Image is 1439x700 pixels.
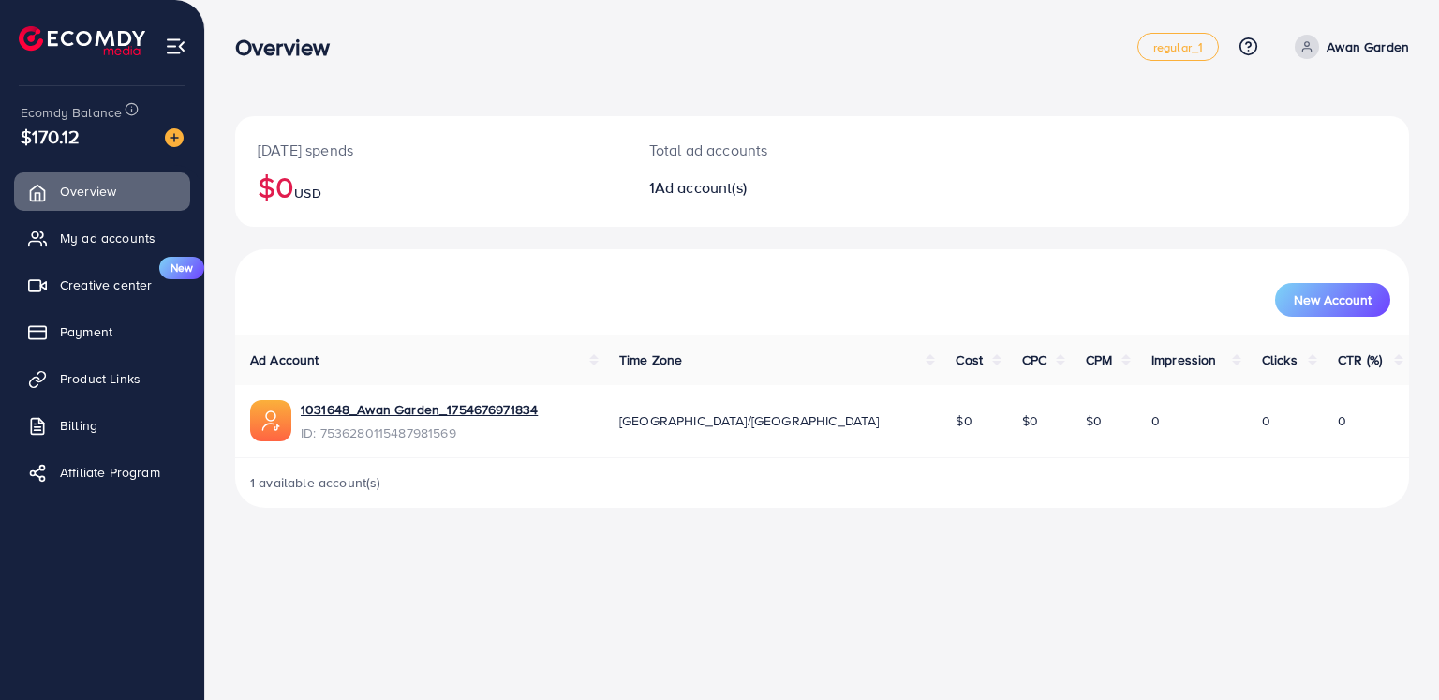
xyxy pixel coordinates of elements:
[159,257,204,279] span: New
[294,184,320,202] span: USD
[165,36,186,57] img: menu
[1262,411,1270,430] span: 0
[956,411,972,430] span: $0
[1151,411,1160,430] span: 0
[1327,36,1409,58] p: Awan Garden
[1022,411,1038,430] span: $0
[956,350,983,369] span: Cost
[1338,411,1346,430] span: 0
[619,350,682,369] span: Time Zone
[14,360,190,397] a: Product Links
[1262,350,1298,369] span: Clicks
[60,416,97,435] span: Billing
[60,276,152,294] span: Creative center
[301,400,538,419] a: 1031648_Awan Garden_1754676971834
[1086,350,1112,369] span: CPM
[1022,350,1046,369] span: CPC
[1153,41,1203,53] span: regular_1
[14,266,190,304] a: Creative centerNew
[165,128,184,147] img: image
[1294,293,1372,306] span: New Account
[60,322,112,341] span: Payment
[60,463,160,482] span: Affiliate Program
[250,400,291,441] img: ic-ads-acc.e4c84228.svg
[258,169,604,204] h2: $0
[14,407,190,444] a: Billing
[649,139,898,161] p: Total ad accounts
[21,103,122,122] span: Ecomdy Balance
[1275,283,1390,317] button: New Account
[301,424,538,442] span: ID: 7536280115487981569
[60,229,156,247] span: My ad accounts
[1086,411,1102,430] span: $0
[655,177,747,198] span: Ad account(s)
[21,123,80,150] span: $170.12
[619,411,880,430] span: [GEOGRAPHIC_DATA]/[GEOGRAPHIC_DATA]
[14,454,190,491] a: Affiliate Program
[14,219,190,257] a: My ad accounts
[19,26,145,55] img: logo
[1338,350,1382,369] span: CTR (%)
[1137,33,1219,61] a: regular_1
[60,182,116,201] span: Overview
[1287,35,1409,59] a: Awan Garden
[250,473,381,492] span: 1 available account(s)
[1359,616,1425,686] iframe: Chat
[649,179,898,197] h2: 1
[258,139,604,161] p: [DATE] spends
[1151,350,1217,369] span: Impression
[250,350,319,369] span: Ad Account
[14,313,190,350] a: Payment
[60,369,141,388] span: Product Links
[14,172,190,210] a: Overview
[235,34,345,61] h3: Overview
